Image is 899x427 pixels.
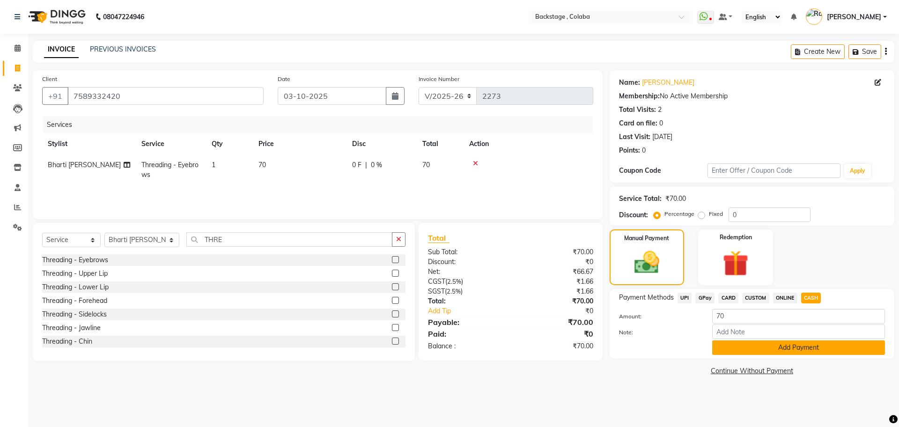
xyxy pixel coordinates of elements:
[510,317,600,328] div: ₹70.00
[709,210,723,218] label: Fixed
[42,255,108,265] div: Threading - Eyebrows
[90,45,156,53] a: PREVIOUS INVOICES
[642,78,694,88] a: [PERSON_NAME]
[371,160,382,170] span: 0 %
[715,247,757,280] img: _gift.svg
[428,287,445,295] span: SGST
[619,146,640,155] div: Points:
[186,232,392,247] input: Search or Scan
[67,87,264,105] input: Search by Name/Mobile/Email/Code
[619,91,660,101] div: Membership:
[844,164,871,178] button: Apply
[278,75,290,83] label: Date
[664,210,694,218] label: Percentage
[624,234,669,243] label: Manual Payment
[720,233,752,242] label: Redemption
[43,116,600,133] div: Services
[659,118,663,128] div: 0
[141,161,199,179] span: Threading - Eyebrows
[642,146,646,155] div: 0
[848,44,881,59] button: Save
[42,87,68,105] button: +91
[258,161,266,169] span: 70
[712,324,885,339] input: Add Note
[421,257,510,267] div: Discount:
[428,233,449,243] span: Total
[419,75,459,83] label: Invoice Number
[658,105,662,115] div: 2
[695,293,715,303] span: GPay
[619,166,707,176] div: Coupon Code
[136,133,206,155] th: Service
[212,161,215,169] span: 1
[626,248,667,277] img: _cash.svg
[510,267,600,277] div: ₹66.67
[619,293,674,302] span: Payment Methods
[510,296,600,306] div: ₹70.00
[421,247,510,257] div: Sub Total:
[619,105,656,115] div: Total Visits:
[742,293,769,303] span: CUSTOM
[773,293,797,303] span: ONLINE
[44,41,79,58] a: INVOICE
[42,75,57,83] label: Client
[712,309,885,324] input: Amount
[827,12,881,22] span: [PERSON_NAME]
[464,133,593,155] th: Action
[346,133,417,155] th: Disc
[48,161,121,169] span: Bharti [PERSON_NAME]
[510,277,600,287] div: ₹1.66
[421,341,510,351] div: Balance :
[352,160,361,170] span: 0 F
[612,328,705,337] label: Note:
[421,287,510,296] div: ( )
[447,278,461,285] span: 2.5%
[619,210,648,220] div: Discount:
[253,133,346,155] th: Price
[417,133,464,155] th: Total
[718,293,738,303] span: CARD
[428,277,445,286] span: CGST
[42,337,92,346] div: Threading - Chin
[510,257,600,267] div: ₹0
[42,296,107,306] div: Threading - Forehead
[612,366,892,376] a: Continue Without Payment
[42,309,107,319] div: Threading - Sidelocks
[510,341,600,351] div: ₹70.00
[365,160,367,170] span: |
[510,328,600,339] div: ₹0
[510,247,600,257] div: ₹70.00
[42,282,109,292] div: Threading - Lower Lip
[447,287,461,295] span: 2.5%
[619,91,885,101] div: No Active Membership
[42,323,101,333] div: Threading - Jawline
[619,132,650,142] div: Last Visit:
[652,132,672,142] div: [DATE]
[525,306,600,316] div: ₹0
[806,8,822,25] img: Rashmi Banerjee
[421,296,510,306] div: Total:
[619,118,657,128] div: Card on file:
[510,287,600,296] div: ₹1.66
[421,277,510,287] div: ( )
[421,267,510,277] div: Net:
[619,78,640,88] div: Name:
[707,163,840,178] input: Enter Offer / Coupon Code
[422,161,430,169] span: 70
[24,4,88,30] img: logo
[665,194,686,204] div: ₹70.00
[42,133,136,155] th: Stylist
[206,133,253,155] th: Qty
[103,4,144,30] b: 08047224946
[801,293,821,303] span: CASH
[612,312,705,321] label: Amount:
[619,194,662,204] div: Service Total:
[421,317,510,328] div: Payable:
[712,340,885,355] button: Add Payment
[421,328,510,339] div: Paid:
[791,44,845,59] button: Create New
[678,293,692,303] span: UPI
[42,269,108,279] div: Threading - Upper Lip
[421,306,525,316] a: Add Tip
